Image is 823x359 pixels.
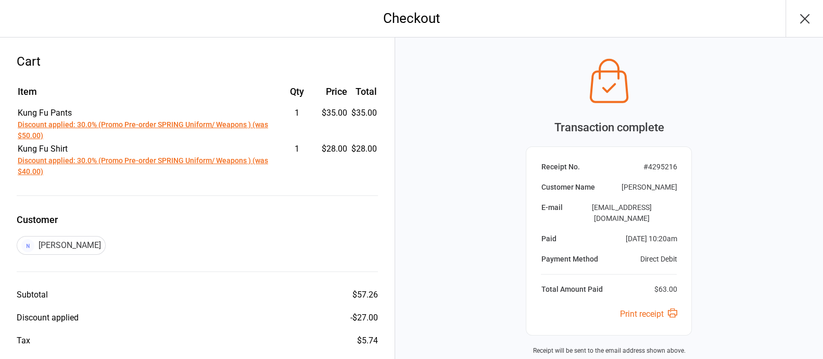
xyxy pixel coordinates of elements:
[17,312,79,324] div: Discount applied
[621,182,677,193] div: [PERSON_NAME]
[322,143,347,155] div: $28.00
[654,284,677,295] div: $63.00
[541,162,579,172] div: Receipt No.
[352,289,378,301] div: $57.26
[322,84,347,98] div: Price
[566,202,677,224] div: [EMAIL_ADDRESS][DOMAIN_NAME]
[17,236,106,255] div: [PERSON_NAME]
[351,143,377,178] td: $28.00
[274,84,321,106] th: Qty
[526,346,692,355] div: Receipt will be sent to the email address shown above.
[357,335,378,347] div: $5.74
[351,84,377,106] th: Total
[625,233,677,244] div: [DATE] 10:20am
[541,233,556,244] div: Paid
[322,107,347,119] div: $35.00
[350,312,378,324] div: - $27.00
[18,119,270,141] button: Discount applied: 30.0% (Promo Pre-order SPRING Uniform/ Weapons ) (was $50.00)
[18,108,72,118] span: Kung Fu Pants
[18,84,273,106] th: Item
[17,52,378,71] div: Cart
[541,284,602,295] div: Total Amount Paid
[643,162,677,172] div: # 4295216
[619,309,677,319] a: Print receipt
[541,254,598,265] div: Payment Method
[541,202,562,224] div: E-mail
[526,119,692,136] div: Transaction complete
[274,143,321,155] div: 1
[17,213,378,227] label: Customer
[18,155,270,177] button: Discount applied: 30.0% (Promo Pre-order SPRING Uniform/ Weapons ) (was $40.00)
[640,254,677,265] div: Direct Debit
[274,107,321,119] div: 1
[18,144,68,154] span: Kung Fu Shirt
[17,335,30,347] div: Tax
[17,289,48,301] div: Subtotal
[351,107,377,142] td: $35.00
[541,182,594,193] div: Customer Name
